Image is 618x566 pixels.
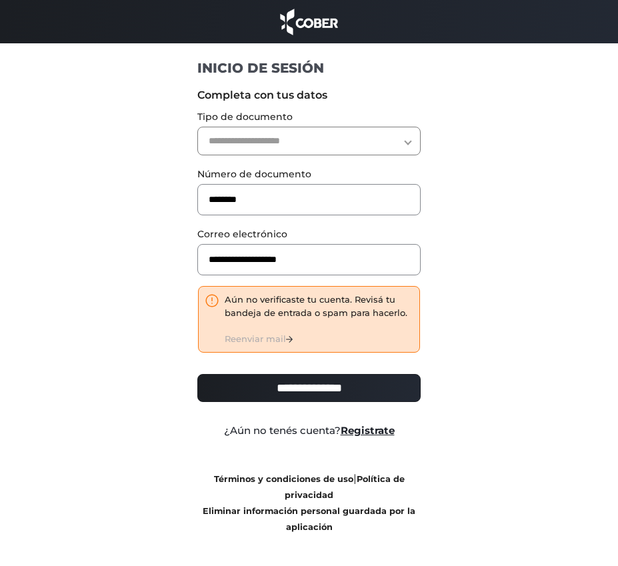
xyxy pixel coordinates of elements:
div: Aún no verificaste tu cuenta. Revisá tu bandeja de entrada o spam para hacerlo. [225,293,413,345]
a: Reenviar mail [225,333,293,344]
label: Número de documento [197,167,421,181]
h1: INICIO DE SESIÓN [197,59,421,77]
a: Términos y condiciones de uso [214,474,353,484]
img: cober_marca.png [277,7,342,37]
label: Correo electrónico [197,227,421,241]
label: Tipo de documento [197,110,421,124]
a: Política de privacidad [285,474,405,500]
a: Eliminar información personal guardada por la aplicación [203,506,415,532]
label: Completa con tus datos [197,87,421,103]
div: ¿Aún no tenés cuenta? [187,423,431,439]
div: | [187,471,431,535]
a: Registrate [341,424,395,437]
